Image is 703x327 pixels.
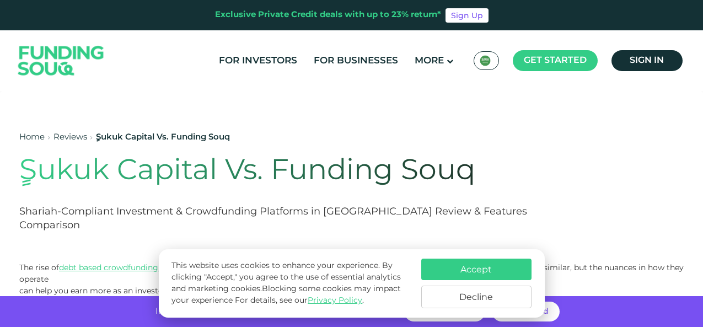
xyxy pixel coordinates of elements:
span: Get started [524,56,587,65]
span: The rise of means there’s a ton of options for both investors and borrowers. The platforms may lo... [19,262,684,284]
span: Invest with no hidden fees and get returns of up to [155,308,363,315]
img: Logo [7,33,115,89]
h1: ٍSukuk Capital Vs. Funding Souq [19,154,553,189]
div: ٍSukuk Capital Vs. Funding Souq [96,131,230,144]
a: debt based crowdfunding platforms [59,262,198,272]
p: This website uses cookies to enhance your experience. By clicking "Accept," you agree to the use ... [171,260,410,307]
h2: Shariah-Compliant Investment & Crowdfunding Platforms in [GEOGRAPHIC_DATA] Review & Features Comp... [19,205,553,233]
a: For Businesses [311,52,401,70]
span: For details, see our . [235,297,364,304]
a: Sign Up [446,8,489,23]
a: For Investors [216,52,300,70]
button: Decline [421,286,532,308]
span: Sign in [630,56,664,65]
div: Exclusive Private Credit deals with up to 23% return* [215,9,441,22]
a: Reviews [53,133,87,141]
img: SA Flag [480,55,491,66]
button: Accept [421,259,532,280]
span: can help you earn more as an investor and pay less as a borrower, so it’s important to study the ... [19,286,417,296]
a: Home [19,133,45,141]
a: Privacy Policy [308,297,362,304]
span: More [415,56,444,66]
span: Blocking some cookies may impact your experience [171,285,401,304]
a: Sign in [611,50,683,71]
